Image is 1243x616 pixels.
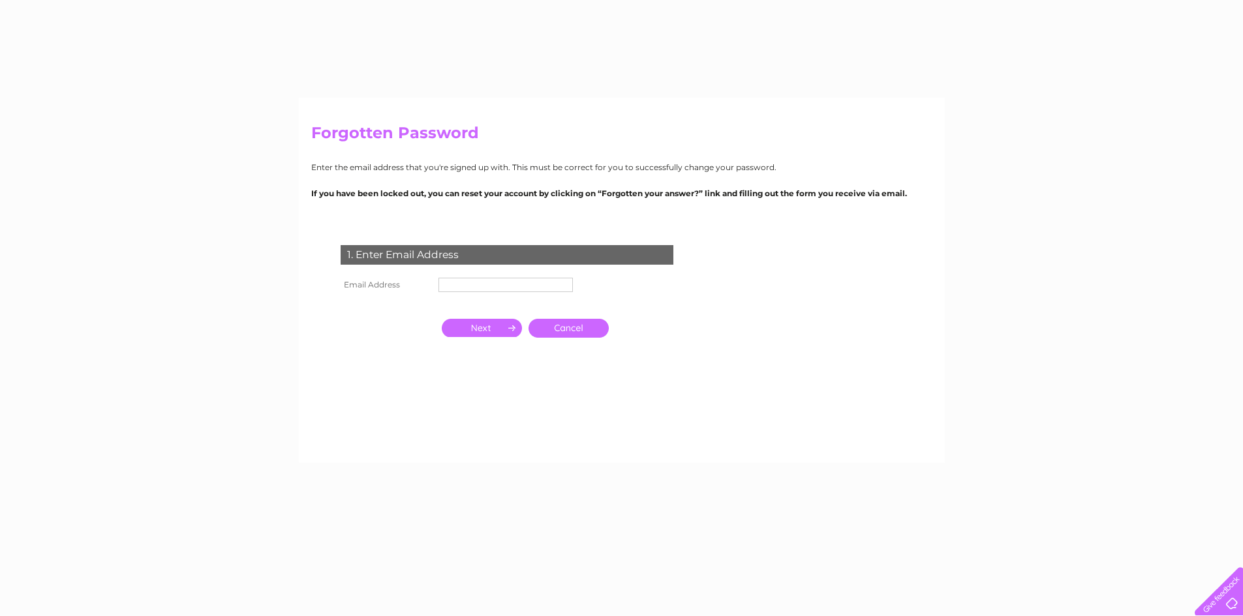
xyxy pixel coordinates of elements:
[311,161,932,173] p: Enter the email address that you're signed up with. This must be correct for you to successfully ...
[311,124,932,149] h2: Forgotten Password
[341,245,673,265] div: 1. Enter Email Address
[311,187,932,199] p: If you have been locked out, you can reset your account by clicking on “Forgotten your answer?” l...
[337,274,435,295] th: Email Address
[529,319,609,338] a: Cancel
